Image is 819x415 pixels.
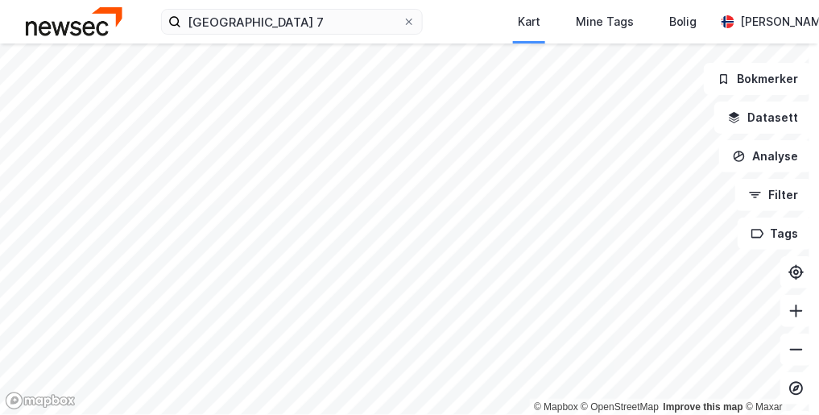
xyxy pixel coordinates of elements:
[5,392,76,410] a: Mapbox homepage
[735,179,813,211] button: Filter
[714,102,813,134] button: Datasett
[738,218,813,250] button: Tags
[26,7,122,35] img: newsec-logo.f6e21ccffca1b3a03d2d.png
[738,338,819,415] iframe: Chat Widget
[664,401,743,413] a: Improve this map
[576,12,634,31] div: Mine Tags
[534,401,578,413] a: Mapbox
[518,12,540,31] div: Kart
[704,63,813,95] button: Bokmerker
[669,12,697,31] div: Bolig
[719,140,813,172] button: Analyse
[181,10,403,34] input: Søk på adresse, matrikkel, gårdeiere, leietakere eller personer
[581,401,660,413] a: OpenStreetMap
[738,338,819,415] div: Kontrollprogram for chat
